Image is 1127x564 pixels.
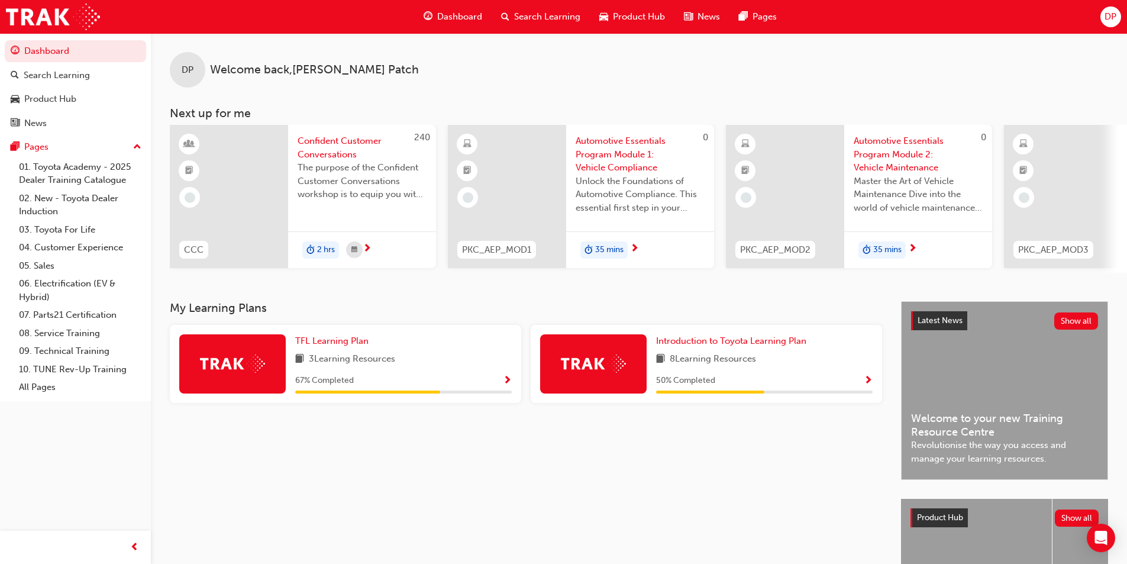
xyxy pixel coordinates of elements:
img: Trak [6,4,100,30]
span: Show Progress [503,376,512,386]
span: 2 hrs [317,243,335,257]
span: Revolutionise the way you access and manage your learning resources. [911,439,1098,465]
a: Latest NewsShow all [911,311,1098,330]
span: car-icon [11,94,20,105]
span: search-icon [501,9,509,24]
a: TFL Learning Plan [295,334,373,348]
img: Trak [200,354,265,373]
span: Show Progress [864,376,873,386]
span: Welcome to your new Training Resource Centre [911,412,1098,439]
a: 08. Service Training [14,324,146,343]
span: DP [1105,10,1116,24]
span: Introduction to Toyota Learning Plan [656,336,806,346]
span: PKC_AEP_MOD1 [462,243,531,257]
span: news-icon [11,118,20,129]
span: car-icon [599,9,608,24]
span: News [697,10,720,24]
span: 35 mins [595,243,624,257]
span: pages-icon [11,142,20,153]
a: 02. New - Toyota Dealer Induction [14,189,146,221]
span: PKC_AEP_MOD2 [740,243,810,257]
a: Latest NewsShow allWelcome to your new Training Resource CentreRevolutionise the way you access a... [901,301,1108,480]
span: Dashboard [437,10,482,24]
a: pages-iconPages [729,5,786,29]
span: prev-icon [130,540,139,555]
a: Product HubShow all [910,508,1099,527]
a: 07. Parts21 Certification [14,306,146,324]
span: 3 Learning Resources [309,352,395,367]
div: Product Hub [24,92,76,106]
span: Pages [753,10,777,24]
a: 240CCCConfident Customer ConversationsThe purpose of the Confident Customer Conversations worksho... [170,125,436,268]
span: next-icon [908,244,917,254]
span: Automotive Essentials Program Module 2: Vehicle Maintenance [854,134,983,175]
span: Latest News [918,315,963,325]
span: duration-icon [306,243,315,258]
span: learningRecordVerb_NONE-icon [185,192,195,203]
span: Master the Art of Vehicle Maintenance Dive into the world of vehicle maintenance with this compre... [854,175,983,215]
span: 240 [414,132,430,143]
span: learningResourceType_ELEARNING-icon [1019,137,1028,152]
span: learningResourceType_ELEARNING-icon [463,137,472,152]
a: 0PKC_AEP_MOD2Automotive Essentials Program Module 2: Vehicle MaintenanceMaster the Art of Vehicle... [726,125,992,268]
span: duration-icon [863,243,871,258]
span: 67 % Completed [295,374,354,388]
button: DP [1100,7,1121,27]
span: search-icon [11,70,19,81]
a: 05. Sales [14,257,146,275]
span: book-icon [295,352,304,367]
a: 04. Customer Experience [14,239,146,257]
a: News [5,112,146,134]
h3: Next up for me [151,107,1127,120]
a: Search Learning [5,65,146,86]
a: Dashboard [5,40,146,62]
div: Open Intercom Messenger [1087,524,1115,552]
a: guage-iconDashboard [414,5,492,29]
span: news-icon [684,9,693,24]
span: 0 [703,132,708,143]
span: Product Hub [917,513,963,523]
span: guage-icon [424,9,432,24]
a: Product Hub [5,88,146,110]
button: Show all [1055,510,1099,527]
span: learningRecordVerb_NONE-icon [1019,192,1029,203]
a: 03. Toyota For Life [14,221,146,239]
span: CCC [184,243,204,257]
span: booktick-icon [741,163,750,179]
span: 50 % Completed [656,374,715,388]
span: DP [182,63,193,77]
a: news-iconNews [674,5,729,29]
a: search-iconSearch Learning [492,5,590,29]
div: Search Learning [24,69,90,82]
span: learningResourceType_INSTRUCTOR_LED-icon [185,137,193,152]
span: booktick-icon [1019,163,1028,179]
a: 10. TUNE Rev-Up Training [14,360,146,379]
span: The purpose of the Confident Customer Conversations workshop is to equip you with tools to commun... [298,161,427,201]
span: learningRecordVerb_NONE-icon [463,192,473,203]
a: Introduction to Toyota Learning Plan [656,334,811,348]
span: Search Learning [514,10,580,24]
a: 06. Electrification (EV & Hybrid) [14,275,146,306]
button: DashboardSearch LearningProduct HubNews [5,38,146,136]
span: Welcome back , [PERSON_NAME] Patch [210,63,419,77]
span: learningResourceType_ELEARNING-icon [741,137,750,152]
div: News [24,117,47,130]
a: 01. Toyota Academy - 2025 Dealer Training Catalogue [14,158,146,189]
a: 09. Technical Training [14,342,146,360]
span: duration-icon [585,243,593,258]
span: calendar-icon [351,243,357,257]
h3: My Learning Plans [170,301,882,315]
a: All Pages [14,378,146,397]
a: 0PKC_AEP_MOD1Automotive Essentials Program Module 1: Vehicle ComplianceUnlock the Foundations of ... [448,125,714,268]
span: 35 mins [873,243,902,257]
button: Show Progress [864,373,873,388]
span: 0 [981,132,986,143]
span: Product Hub [613,10,665,24]
span: booktick-icon [463,163,472,179]
span: next-icon [630,244,639,254]
span: Confident Customer Conversations [298,134,427,161]
span: book-icon [656,352,665,367]
span: Unlock the Foundations of Automotive Compliance. This essential first step in your Automotive Ess... [576,175,705,215]
a: car-iconProduct Hub [590,5,674,29]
